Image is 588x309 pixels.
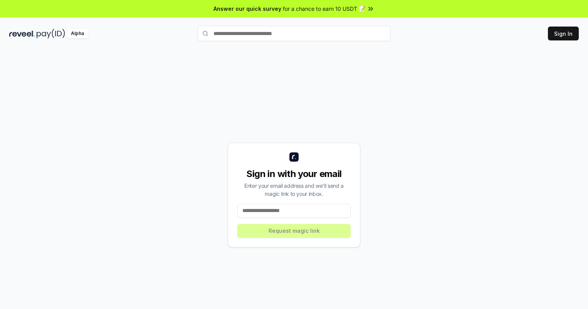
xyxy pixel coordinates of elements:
img: logo_small [289,152,299,162]
img: reveel_dark [9,29,35,38]
span: Answer our quick survey [213,5,281,13]
span: for a chance to earn 10 USDT 📝 [283,5,365,13]
div: Sign in with your email [237,168,351,180]
div: Alpha [67,29,88,38]
button: Sign In [548,27,579,40]
div: Enter your email address and we’ll send a magic link to your inbox. [237,182,351,198]
img: pay_id [37,29,65,38]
